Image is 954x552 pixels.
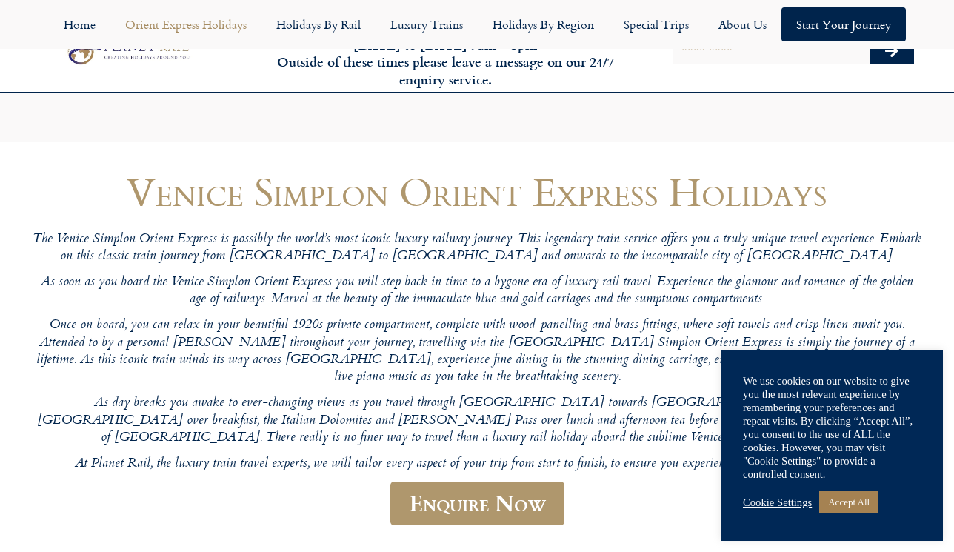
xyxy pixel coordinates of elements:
[49,7,110,41] a: Home
[33,456,921,473] p: At Planet Rail, the luxury train travel experts, we will tailor every aspect of your trip from st...
[819,491,878,513] a: Accept All
[110,7,261,41] a: Orient Express Holidays
[743,496,812,509] a: Cookie Settings
[7,7,947,41] nav: Menu
[390,482,564,525] a: Enquire Now
[33,170,921,213] h1: Venice Simplon Orient Express Holidays
[33,317,921,386] p: Once on board, you can relax in your beautiful 1920s private compartment, complete with wood-pane...
[870,40,913,64] button: Search
[33,274,921,309] p: As soon as you board the Venice Simplon Orient Express you will step back in time to a bygone era...
[376,7,478,41] a: Luxury Trains
[33,395,921,447] p: As day breaks you awake to ever-changing views as you travel through [GEOGRAPHIC_DATA] towards [G...
[261,7,376,41] a: Holidays by Rail
[62,36,193,67] img: Planet Rail Train Holidays Logo
[743,374,921,481] div: We use cookies on our website to give you the most relevant experience by remembering your prefer...
[258,36,632,88] h6: [DATE] to [DATE] 9am – 5pm Outside of these times please leave a message on our 24/7 enquiry serv...
[478,7,609,41] a: Holidays by Region
[704,7,781,41] a: About Us
[609,7,704,41] a: Special Trips
[33,231,921,266] p: The Venice Simplon Orient Express is possibly the world’s most iconic luxury railway journey. Thi...
[781,7,906,41] a: Start your Journey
